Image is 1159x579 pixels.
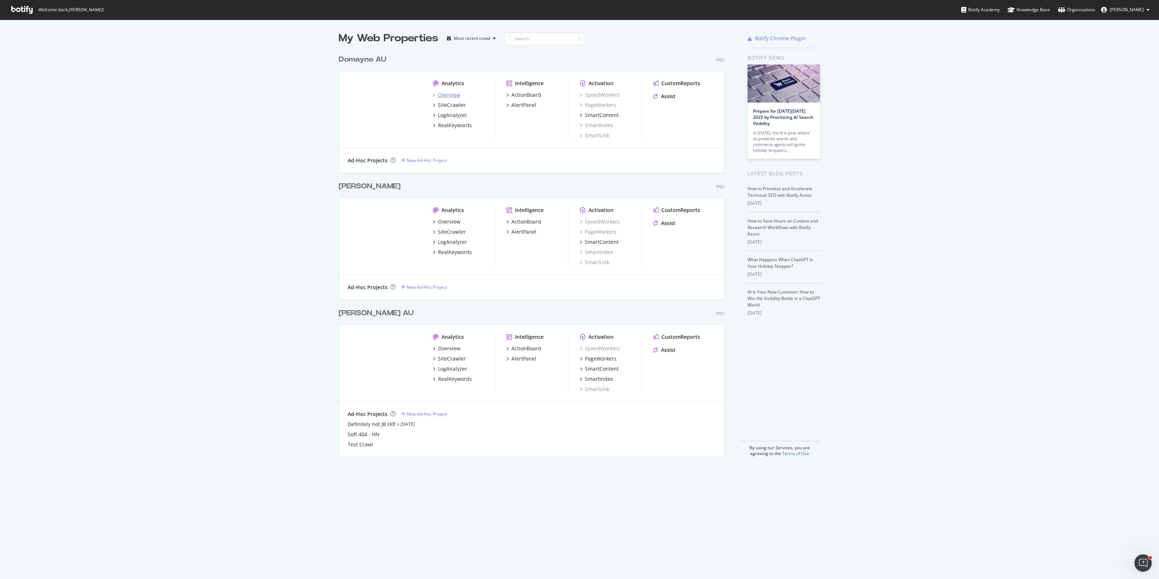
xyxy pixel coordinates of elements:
[1110,7,1144,13] span: Matt Smiles
[444,33,499,44] button: Most recent crawl
[348,333,421,392] img: harveynorman.com.au
[580,122,613,129] a: SmartIndex
[753,108,813,126] a: Prepare for [DATE][DATE] 2025 by Prioritizing AI Search Visibility
[585,238,619,246] div: SmartContent
[961,6,1000,13] div: Botify Academy
[438,112,467,119] div: LogAnalyzer
[407,157,447,163] div: New Ad-Hoc Project
[580,91,620,99] a: SpeedWorkers
[438,122,472,129] div: RealKeywords
[661,207,700,214] div: CustomReports
[339,308,414,318] div: [PERSON_NAME] AU
[748,289,820,308] a: AI Is Your New Customer: How to Win the Visibility Battle in a ChatGPT World
[748,271,820,278] div: [DATE]
[580,345,620,352] a: SpeedWorkers
[438,91,460,99] div: Overview
[585,112,619,119] div: SmartContent
[454,36,490,41] div: Most recent crawl
[348,431,380,438] div: Soft 404 - HN
[716,184,724,190] div: Pro
[753,130,815,153] div: In [DATE], the first year where AI-powered search and commerce agents will guide holiday shoppers…
[401,157,447,163] a: New Ad-Hoc Project
[580,386,609,393] a: SmartLink
[433,249,472,256] a: RealKeywords
[580,132,609,139] a: SmartLink
[585,365,619,372] div: SmartContent
[661,80,700,87] div: CustomReports
[433,218,460,225] a: Overview
[580,228,616,236] a: PageWorkers
[653,207,700,214] a: CustomReports
[515,207,544,214] div: Intelligence
[506,355,536,362] a: AlertPanel
[433,355,466,362] a: SiteCrawler
[748,218,818,237] a: How to Save Hours on Content and Research Workflows with Botify Assist
[506,101,536,109] a: AlertPanel
[716,311,724,317] div: Pro
[716,57,724,63] div: Pro
[589,80,614,87] div: Activation
[580,355,616,362] a: PageWorkers
[1058,6,1095,13] div: Organizations
[515,80,544,87] div: Intelligence
[653,80,700,87] a: CustomReports
[748,35,806,42] a: Botify Chrome Plugin
[348,421,396,428] a: Definitely not JB Hifi
[748,310,820,316] div: [DATE]
[589,333,614,341] div: Activation
[585,355,616,362] div: PageWorkers
[438,218,460,225] div: Overview
[442,80,464,87] div: Analytics
[515,333,544,341] div: Intelligence
[433,101,466,109] a: SiteCrawler
[580,365,619,372] a: SmartContent
[506,228,536,236] a: AlertPanel
[438,355,466,362] div: SiteCrawler
[506,91,541,99] a: ActionBoard
[348,441,373,448] a: Test Crawl
[442,207,464,214] div: Analytics
[438,249,472,256] div: RealKeywords
[433,345,460,352] a: Overview
[339,308,417,318] a: [PERSON_NAME] AU
[348,157,388,164] div: Ad-Hoc Projects
[438,345,460,352] div: Overview
[433,365,467,372] a: LogAnalyzer
[580,249,613,256] div: SmartIndex
[782,450,809,457] a: Terms of Use
[433,122,472,129] a: RealKeywords
[1134,554,1152,572] iframe: Intercom live chat
[348,207,421,265] img: www.joycemayne.com.au
[438,375,472,383] div: RealKeywords
[433,228,466,236] a: SiteCrawler
[580,101,616,109] a: PageWorkers
[653,333,700,341] a: CustomReports
[748,239,820,245] div: [DATE]
[339,54,389,65] a: Domayne AU
[433,238,467,246] a: LogAnalyzer
[339,46,730,457] div: grid
[748,257,813,269] a: What Happens When ChatGPT Is Your Holiday Shopper?
[438,101,466,109] div: SiteCrawler
[580,375,613,383] a: SmartIndex
[580,259,609,266] a: SmartLink
[511,101,536,109] div: AlertPanel
[511,91,541,99] div: ActionBoard
[506,345,541,352] a: ActionBoard
[401,421,415,427] a: [DATE]
[407,411,447,417] div: New Ad-Hoc Project
[653,220,675,227] a: Assist
[438,365,467,372] div: LogAnalyzer
[339,181,403,192] a: [PERSON_NAME]
[1095,4,1155,16] button: [PERSON_NAME]
[339,31,438,46] div: My Web Properties
[585,375,613,383] div: SmartIndex
[339,54,386,65] div: Domayne AU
